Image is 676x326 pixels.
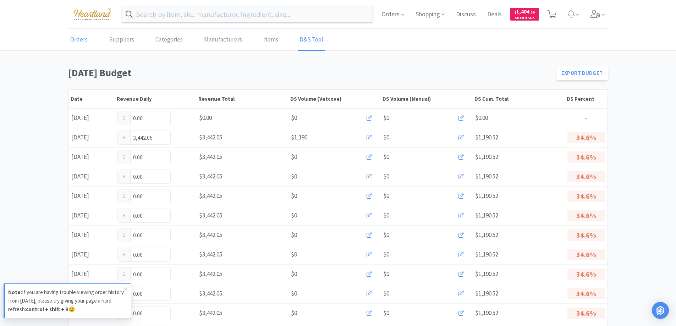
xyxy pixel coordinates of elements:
a: Deals [484,11,505,18]
span: $0 [383,191,389,201]
span: $0 [291,289,297,298]
span: $1,190.52 [475,192,498,200]
span: $0 [383,230,389,240]
span: $0 [383,250,389,259]
span: $0 [383,172,389,181]
span: $0 [383,152,389,162]
span: $0 [291,211,297,220]
span: $0 [291,113,297,123]
span: Cash Back [515,16,535,21]
div: Revenue Total [198,95,287,102]
span: $1,190.52 [475,309,498,317]
span: $3,442.05 [199,211,222,219]
p: - [567,113,605,123]
p: 34.6% [567,151,605,163]
p: 34.6% [567,249,605,260]
a: Suppliers [107,29,136,51]
span: $0 [291,152,297,162]
span: $3,442.05 [199,289,222,297]
div: DS Cum. Total [474,95,563,102]
div: [DATE] [69,130,115,145]
a: Discuss [453,11,479,18]
div: [DATE] [69,228,115,242]
div: [DATE] [69,150,115,164]
span: $0 [383,289,389,298]
span: $0 [383,308,389,318]
span: $1,190.52 [475,153,498,161]
span: $1,190.52 [475,133,498,141]
span: $3,442.05 [199,270,222,278]
span: $3,442.05 [199,133,222,141]
div: [DATE] [69,267,115,281]
span: $0 [383,133,389,142]
p: 34.6% [567,230,605,241]
span: $0 [291,269,297,279]
p: 34.6% [567,190,605,202]
div: DS Percent [567,95,606,102]
span: $1,190.52 [475,289,498,297]
span: $0 [291,250,297,259]
img: cad7bdf275c640399d9c6e0c56f98fd2_10.png [68,4,116,24]
a: Categories [154,29,185,51]
div: [DATE] [69,111,115,125]
span: $0 [291,191,297,201]
input: Search by item, sku, manufacturer, ingredient, size... [122,6,373,22]
div: [DATE] [69,189,115,203]
div: [DATE] [69,247,115,262]
span: $1,190.52 [475,231,498,239]
div: DS Volume (Manual) [383,95,471,102]
span: $0 [291,308,297,318]
a: D&S Tool [298,29,325,51]
p: 34.6% [567,171,605,182]
span: 1,404 [515,8,535,15]
p: 34.6% [567,210,605,221]
a: Items [262,29,280,51]
span: $0 [291,172,297,181]
div: Date [71,95,113,102]
span: $0 [383,269,389,279]
a: $1,404.20Cash Back [510,5,539,24]
span: $3,442.05 [199,172,222,180]
span: $3,442.05 [199,153,222,161]
div: Revenue Daily [117,95,195,102]
strong: control + shift + R [26,306,68,313]
h1: [DATE] Budget [68,65,552,81]
p: 34.6% [567,308,605,319]
span: $0 [383,113,389,123]
p: 34.6% [567,132,605,143]
span: $1,190.52 [475,211,498,219]
a: Orders [68,29,89,51]
span: $0.00 [199,114,212,122]
span: $3,442.05 [199,309,222,317]
span: $0 [291,230,297,240]
span: $1,190.52 [475,270,498,278]
span: $3,442.05 [199,250,222,258]
p: 34.6% [567,288,605,299]
span: $1,190.52 [475,172,498,180]
div: Open Intercom Messenger [652,302,669,319]
span: $ [515,10,516,15]
p: 34.6% [567,269,605,280]
span: . 20 [529,10,535,15]
span: $0.00 [475,114,488,122]
a: Manufacturers [202,29,244,51]
span: $1,190 [291,133,307,142]
strong: Note: [8,289,22,295]
span: $0 [383,211,389,220]
div: [DATE] [69,169,115,184]
span: $3,442.05 [199,192,222,200]
p: If you are having trouble viewing order history from [DATE], please try giving your page a hard r... [8,288,124,314]
span: $3,442.05 [199,231,222,239]
span: $1,190.52 [475,250,498,258]
div: [DATE] [69,208,115,223]
div: DS Volume (Vetcove) [290,95,379,102]
a: Export Budget [556,66,608,80]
